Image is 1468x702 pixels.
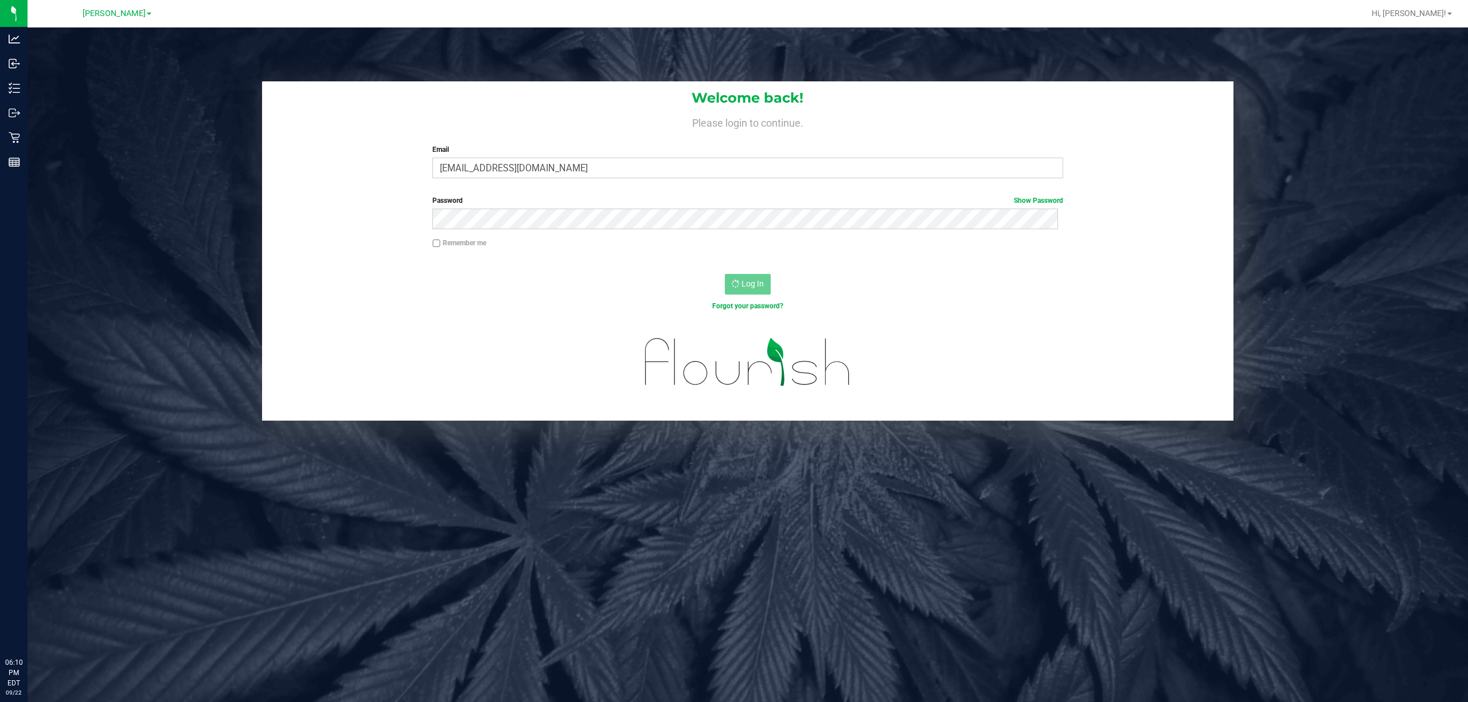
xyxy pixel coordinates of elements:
inline-svg: Outbound [9,107,20,119]
span: Hi, [PERSON_NAME]! [1372,9,1446,18]
label: Remember me [432,238,486,248]
span: Password [432,197,463,205]
button: Log In [725,274,771,295]
label: Email [432,144,1063,155]
a: Forgot your password? [712,302,783,310]
inline-svg: Retail [9,132,20,143]
span: [PERSON_NAME] [83,9,146,18]
h1: Welcome back! [262,91,1234,105]
p: 09/22 [5,688,22,697]
inline-svg: Analytics [9,33,20,45]
inline-svg: Inventory [9,83,20,94]
img: flourish_logo.svg [626,323,869,401]
a: Show Password [1014,197,1063,205]
span: Log In [741,279,764,288]
inline-svg: Inbound [9,58,20,69]
inline-svg: Reports [9,156,20,168]
input: Remember me [432,240,440,248]
p: 06:10 PM EDT [5,657,22,688]
h4: Please login to continue. [262,115,1234,128]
